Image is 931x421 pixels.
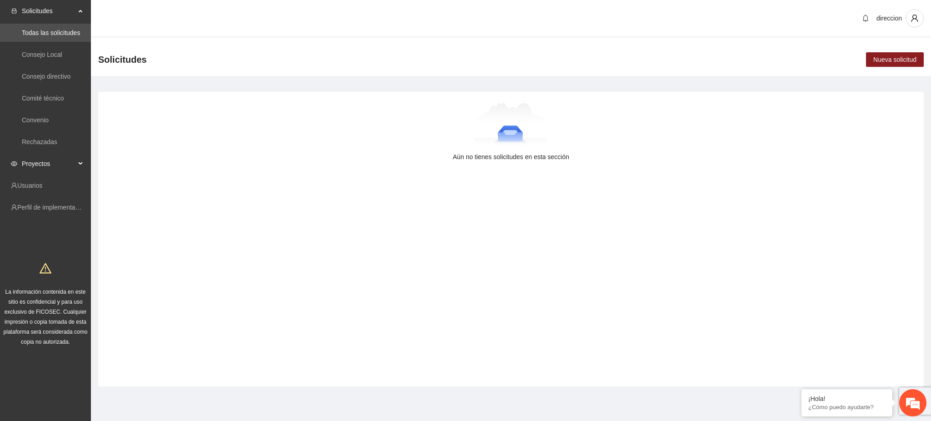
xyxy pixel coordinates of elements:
span: Proyectos [22,155,75,173]
a: Convenio [22,116,49,124]
a: Usuarios [17,182,42,189]
span: Solicitudes [98,52,147,67]
a: Todas las solicitudes [22,29,80,36]
span: user [906,14,923,22]
span: Nueva solicitud [873,55,916,65]
span: inbox [11,8,17,14]
img: Aún no tienes solicitudes en esta sección [474,103,548,148]
button: bell [858,11,873,25]
button: Nueva solicitud [866,52,924,67]
a: Consejo directivo [22,73,70,80]
a: Comité técnico [22,95,64,102]
span: warning [40,262,51,274]
span: eye [11,160,17,167]
span: La información contenida en este sitio es confidencial y para uso exclusivo de FICOSEC. Cualquier... [4,289,88,345]
div: Aún no tienes solicitudes en esta sección [113,152,909,162]
span: bell [859,15,872,22]
div: ¡Hola! [808,395,886,402]
a: Perfil de implementadora [17,204,88,211]
p: ¿Cómo puedo ayudarte? [808,404,886,411]
a: Consejo Local [22,51,62,58]
button: user [906,9,924,27]
span: direccion [876,15,902,22]
span: Solicitudes [22,2,75,20]
a: Rechazadas [22,138,57,145]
